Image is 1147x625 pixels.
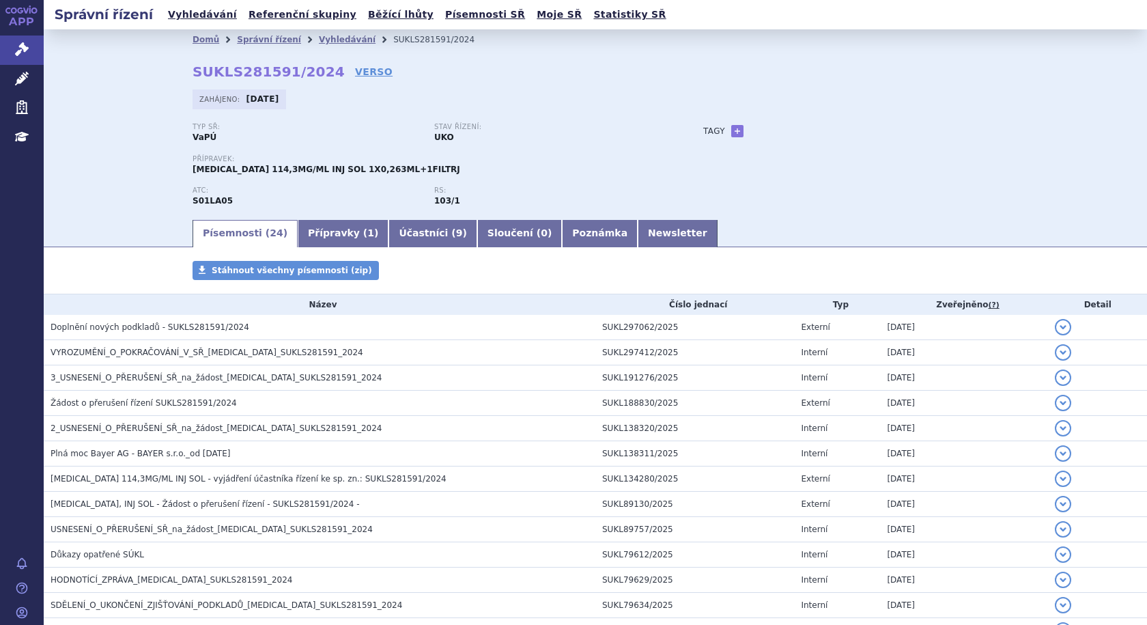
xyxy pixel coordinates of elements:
[51,322,249,332] span: Doplnění nových podkladů - SUKLS281591/2024
[393,29,492,50] li: SUKLS281591/2024
[51,600,402,610] span: SDĚLENÍ_O_UKONČENÍ_ZJIŠŤOVÁNÍ_PODKLADŮ_EYLEA_SUKLS281591_2024
[355,65,393,79] a: VERSO
[1055,496,1071,512] button: detail
[1055,395,1071,411] button: detail
[164,5,241,24] a: Vyhledávání
[51,423,382,433] span: 2_USNESENÍ_O_PŘERUŠENÍ_SŘ_na_žádost_EYLEA_SUKLS281591_2024
[441,5,529,24] a: Písemnosti SŘ
[801,499,830,509] span: Externí
[801,474,830,484] span: Externí
[595,517,794,542] td: SUKL89757/2025
[51,575,293,585] span: HODNOTÍCÍ_ZPRÁVA_EYLEA_SUKLS281591_2024
[801,348,827,357] span: Interní
[193,165,460,174] span: [MEDICAL_DATA] 114,3MG/ML INJ SOL 1X0,263ML+1FILTRJ
[880,568,1048,593] td: [DATE]
[731,125,744,137] a: +
[51,550,144,559] span: Důkazy opatřené SÚKL
[1055,521,1071,538] button: detail
[244,5,360,24] a: Referenční skupiny
[51,398,237,408] span: Žádost o přerušení řízení SUKLS281591/2024
[703,123,725,139] h3: Tagy
[319,35,376,44] a: Vyhledávání
[801,322,830,332] span: Externí
[367,227,374,238] span: 1
[595,391,794,416] td: SUKL188830/2025
[270,227,283,238] span: 24
[51,449,230,458] span: Plná moc Bayer AG - BAYER s.r.o._od 1.4.2025
[989,301,1000,310] abbr: (?)
[434,123,662,131] p: Stav řízení:
[638,220,718,247] a: Newsletter
[1055,319,1071,335] button: detail
[801,398,830,408] span: Externí
[880,593,1048,618] td: [DATE]
[595,568,794,593] td: SUKL79629/2025
[595,340,794,365] td: SUKL297412/2025
[595,593,794,618] td: SUKL79634/2025
[595,542,794,568] td: SUKL79612/2025
[794,294,880,315] th: Typ
[44,5,164,24] h2: Správní řízení
[801,600,827,610] span: Interní
[298,220,388,247] a: Přípravky (1)
[364,5,438,24] a: Běžící lhůty
[434,196,460,206] strong: látky k terapii věkem podmíněné makulární degenerace, lok.
[880,492,1048,517] td: [DATE]
[51,499,359,509] span: EYLEA, INJ SOL - Žádost o přerušení řízení - SUKLS281591/2024 -
[1055,445,1071,462] button: detail
[1048,294,1147,315] th: Detail
[880,467,1048,492] td: [DATE]
[1055,344,1071,361] button: detail
[193,123,421,131] p: Typ SŘ:
[212,266,372,275] span: Stáhnout všechny písemnosti (zip)
[589,5,670,24] a: Statistiky SŘ
[595,365,794,391] td: SUKL191276/2025
[562,220,638,247] a: Poznámka
[801,423,827,433] span: Interní
[880,365,1048,391] td: [DATE]
[193,133,216,142] strong: VaPÚ
[880,441,1048,467] td: [DATE]
[199,94,242,105] span: Zahájeno:
[801,525,827,534] span: Interní
[1055,546,1071,563] button: detail
[434,186,662,195] p: RS:
[477,220,562,247] a: Sloučení (0)
[880,517,1048,542] td: [DATE]
[434,133,454,142] strong: UKO
[595,294,794,315] th: Číslo jednací
[595,315,794,340] td: SUKL297062/2025
[801,575,827,585] span: Interní
[193,155,676,163] p: Přípravek:
[880,315,1048,340] td: [DATE]
[595,416,794,441] td: SUKL138320/2025
[193,35,219,44] a: Domů
[193,196,233,206] strong: AFLIBERCEPT
[1055,597,1071,613] button: detail
[1055,420,1071,436] button: detail
[880,416,1048,441] td: [DATE]
[237,35,301,44] a: Správní řízení
[193,261,379,280] a: Stáhnout všechny písemnosti (zip)
[541,227,548,238] span: 0
[801,550,827,559] span: Interní
[595,492,794,517] td: SUKL89130/2025
[880,391,1048,416] td: [DATE]
[801,373,827,383] span: Interní
[44,294,595,315] th: Název
[51,373,382,383] span: 3_USNESENÍ_O_PŘERUŠENÍ_SŘ_na_žádost_EYLEA_SUKLS281591_2024
[51,474,447,484] span: EYLEA 114,3MG/ML INJ SOL - vyjádření účastníka řízení ke sp. zn.: SUKLS281591/2024
[193,64,345,80] strong: SUKLS281591/2024
[246,94,279,104] strong: [DATE]
[51,348,363,357] span: VYROZUMĚNÍ_O_POKRAČOVÁNÍ_V_SŘ_EYLEA_SUKLS281591_2024
[880,340,1048,365] td: [DATE]
[595,441,794,467] td: SUKL138311/2025
[1055,471,1071,487] button: detail
[1055,572,1071,588] button: detail
[1055,370,1071,386] button: detail
[193,186,421,195] p: ATC:
[533,5,586,24] a: Moje SŘ
[595,467,794,492] td: SUKL134280/2025
[388,220,477,247] a: Účastníci (9)
[193,220,298,247] a: Písemnosti (24)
